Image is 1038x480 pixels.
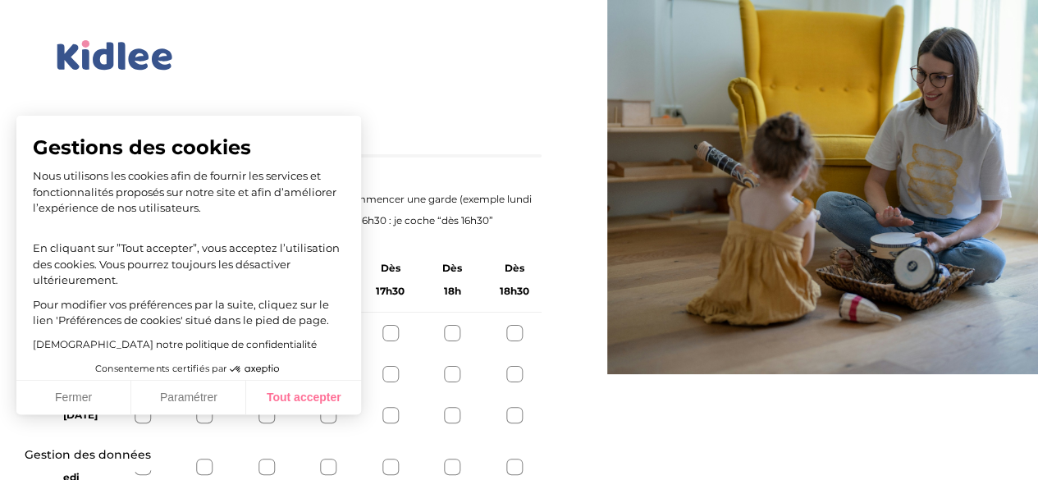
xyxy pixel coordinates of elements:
span: Gestion des données [25,448,151,463]
button: Fermer le widget sans consentement [15,438,161,473]
a: [DEMOGRAPHIC_DATA] notre politique de confidentialité [33,338,317,350]
span: Gestions des cookies [33,135,345,160]
p: Pour modifier vos préférences par la suite, cliquez sur le lien 'Préférences de cookies' situé da... [33,297,345,329]
span: 17h30 [376,281,405,302]
img: logo_kidlee_bleu [53,37,176,75]
span: Dès [442,258,462,279]
span: Dès [381,258,400,279]
svg: Axeptio [230,345,279,394]
span: Dès [505,258,524,279]
span: 18h [444,281,461,302]
button: Paramétrer [131,381,246,415]
button: Fermer [16,381,131,415]
p: Nous utilisons les cookies afin de fournir les services et fonctionnalités proposés sur notre sit... [33,168,345,217]
label: [DATE] [63,405,98,426]
button: Tout accepter [246,381,361,415]
button: Consentements certifiés par [87,359,290,380]
span: 18h30 [500,281,529,302]
span: Consentements certifiés par [95,364,226,373]
h3: Ton inscription babysitter [53,112,542,135]
p: En cliquant sur ”Tout accepter”, vous acceptez l’utilisation des cookies. Vous pourrez toujours l... [33,225,345,289]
